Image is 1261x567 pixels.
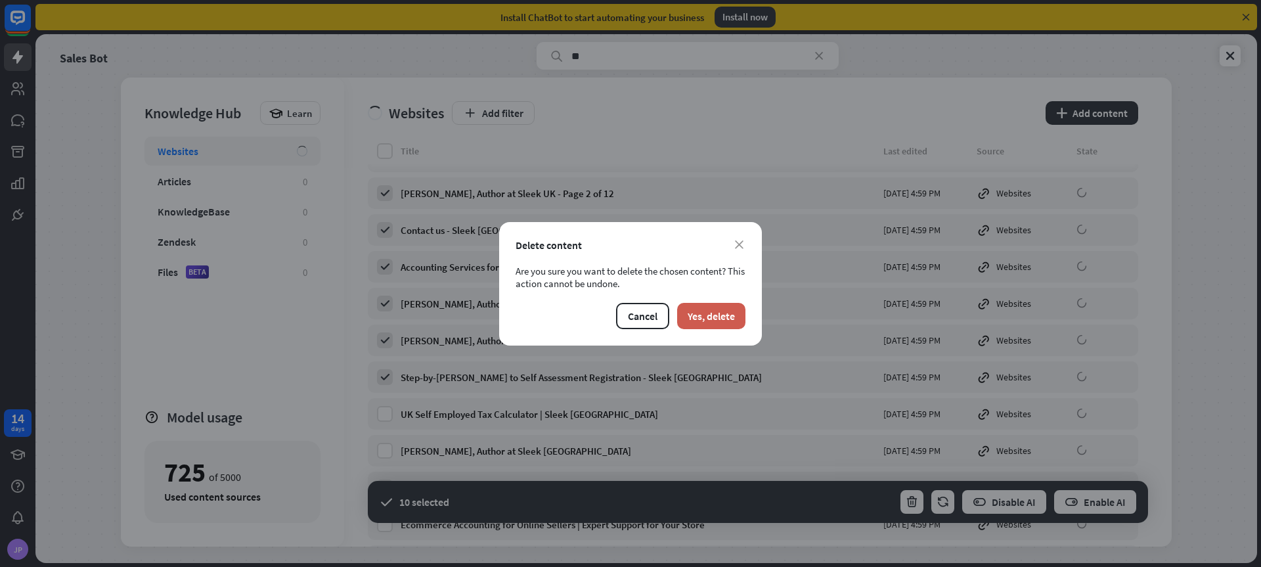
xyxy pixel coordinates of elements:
[616,303,669,329] button: Cancel
[735,240,743,249] i: close
[516,265,745,290] div: Are you sure you want to delete the chosen content? This action cannot be undone.
[11,5,50,45] button: Open LiveChat chat widget
[677,303,745,329] button: Yes, delete
[516,238,745,252] div: Delete content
